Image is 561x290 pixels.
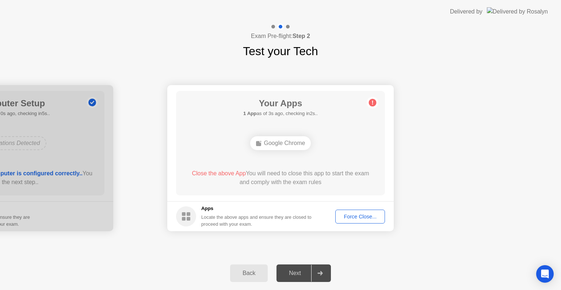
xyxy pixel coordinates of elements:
div: You will need to close this app to start the exam and comply with the exam rules [187,169,375,187]
b: Step 2 [293,33,310,39]
b: 1 App [243,111,256,116]
h5: as of 3s ago, checking in2s.. [243,110,318,117]
img: Delivered by Rosalyn [487,7,548,16]
div: Open Intercom Messenger [536,265,554,283]
span: Close the above App [192,170,246,176]
h1: Test your Tech [243,42,318,60]
button: Back [230,264,268,282]
button: Force Close... [335,210,385,224]
h5: Apps [201,205,312,212]
button: Next [276,264,331,282]
div: Delivered by [450,7,482,16]
div: Google Chrome [250,136,311,150]
div: Locate the above apps and ensure they are closed to proceed with your exam. [201,214,312,228]
div: Force Close... [338,214,382,220]
div: Next [279,270,311,276]
h1: Your Apps [243,97,318,110]
h4: Exam Pre-flight: [251,32,310,41]
div: Back [232,270,266,276]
